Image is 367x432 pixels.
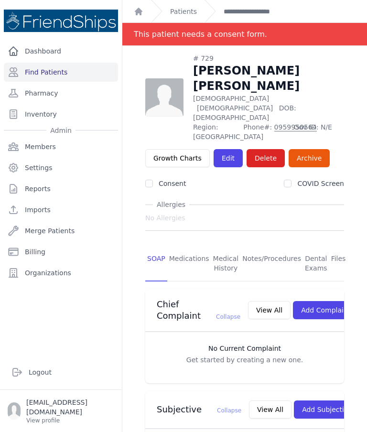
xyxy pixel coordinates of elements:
[26,417,114,424] p: View profile
[157,299,240,322] h3: Chief Complaint
[155,344,335,353] h3: No Current Complaint
[153,200,189,209] span: Allergies
[247,149,285,167] button: Delete
[4,221,118,240] a: Merge Patients
[145,246,344,281] nav: Tabs
[4,10,118,32] img: Medical Missions EMR
[157,404,241,415] h3: Subjective
[249,400,291,419] button: View All
[243,122,288,141] span: Phone#:
[193,54,344,63] div: # 729
[4,137,118,156] a: Members
[4,179,118,198] a: Reports
[289,149,330,167] a: Archive
[216,313,240,320] span: Collapse
[4,42,118,61] a: Dashboard
[294,122,344,141] span: Gov ID: N/E
[4,242,118,261] a: Billing
[145,246,167,281] a: SOAP
[4,158,118,177] a: Settings
[145,213,185,223] span: No Allergies
[167,246,211,281] a: Medications
[297,180,344,187] label: COVID Screen
[134,23,267,45] div: This patient needs a consent form.
[248,301,291,319] button: View All
[170,7,197,16] a: Patients
[4,84,118,103] a: Pharmacy
[193,122,237,141] span: Region: [GEOGRAPHIC_DATA]
[197,104,273,112] span: [DEMOGRAPHIC_DATA]
[214,149,243,167] a: Edit
[8,398,114,424] a: [EMAIL_ADDRESS][DOMAIN_NAME] View profile
[329,246,348,281] a: Files
[8,363,114,382] a: Logout
[122,23,367,46] div: Notification
[46,126,76,135] span: Admin
[217,407,241,414] span: Collapse
[193,63,344,94] h1: [PERSON_NAME] [PERSON_NAME]
[240,246,303,281] a: Notes/Procedures
[26,398,114,417] p: [EMAIL_ADDRESS][DOMAIN_NAME]
[293,301,358,319] button: Add Complaint
[294,400,360,419] button: Add Subjective
[211,246,241,281] a: Medical History
[303,246,329,281] a: Dental Exams
[4,63,118,82] a: Find Patients
[145,78,183,117] img: person-242608b1a05df3501eefc295dc1bc67a.jpg
[145,149,210,167] a: Growth Charts
[159,180,186,187] label: Consent
[4,105,118,124] a: Inventory
[4,200,118,219] a: Imports
[155,355,335,365] p: Get started by creating a new one.
[193,94,344,122] p: [DEMOGRAPHIC_DATA]
[4,263,118,282] a: Organizations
